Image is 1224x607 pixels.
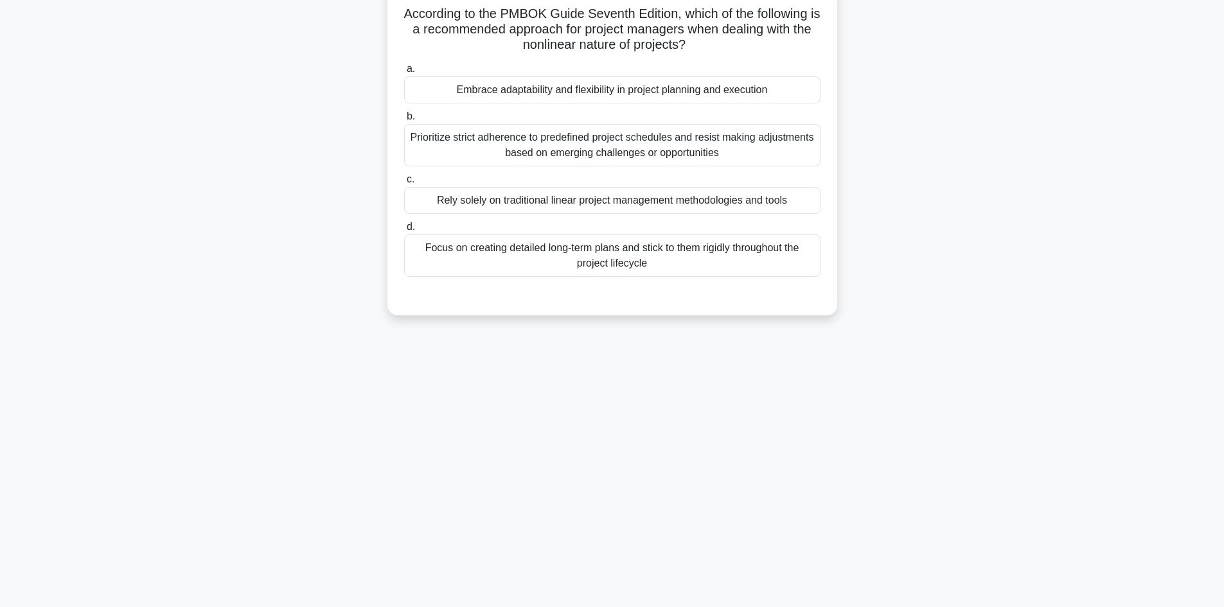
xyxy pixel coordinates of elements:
[407,173,414,184] span: c.
[404,187,820,214] div: Rely solely on traditional linear project management methodologies and tools
[404,234,820,277] div: Focus on creating detailed long-term plans and stick to them rigidly throughout the project lifec...
[407,63,415,74] span: a.
[403,6,822,53] h5: According to the PMBOK Guide Seventh Edition, which of the following is a recommended approach fo...
[407,221,415,232] span: d.
[404,76,820,103] div: Embrace adaptability and flexibility in project planning and execution
[407,110,415,121] span: b.
[404,124,820,166] div: Prioritize strict adherence to predefined project schedules and resist making adjustments based o...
